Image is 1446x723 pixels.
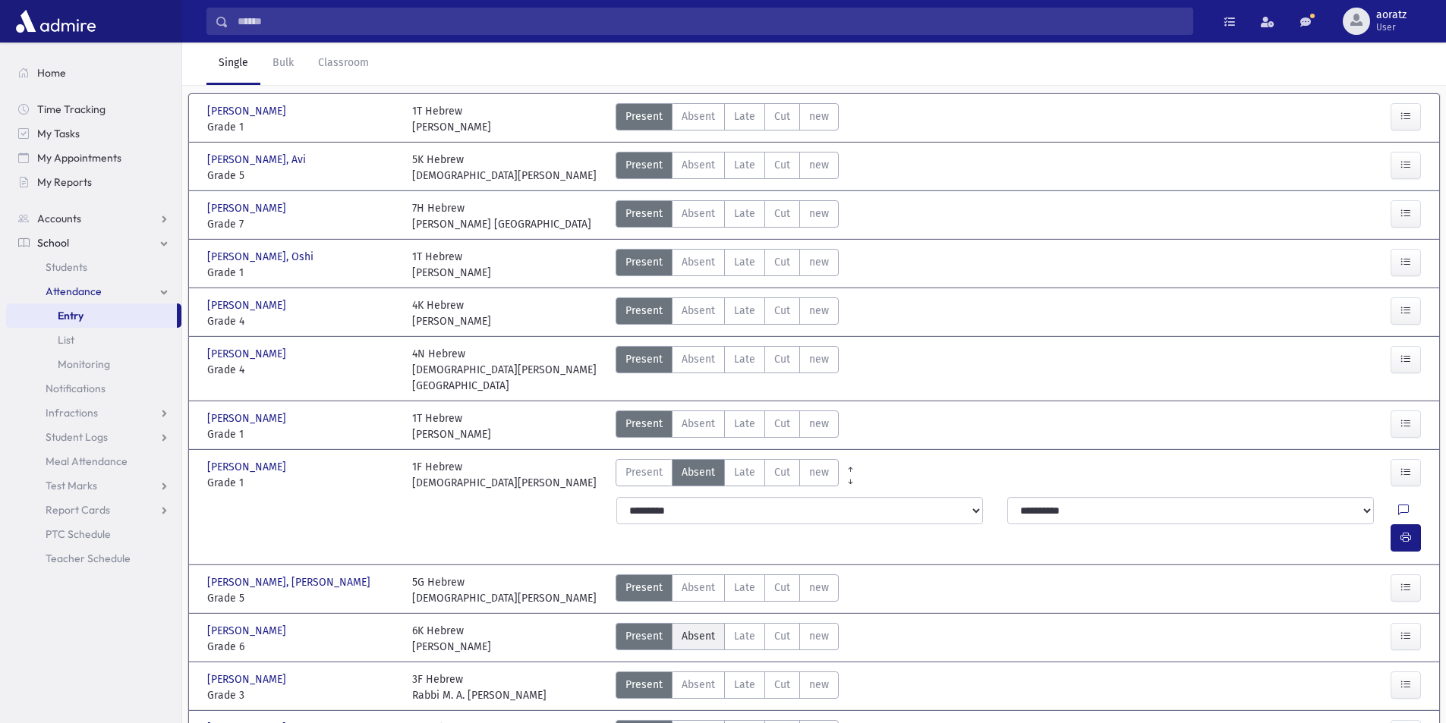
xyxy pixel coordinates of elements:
[809,416,829,432] span: new
[207,475,397,491] span: Grade 1
[6,279,181,303] a: Attendance
[6,401,181,425] a: Infractions
[6,425,181,449] a: Student Logs
[734,628,755,644] span: Late
[734,677,755,693] span: Late
[809,677,829,693] span: new
[37,212,81,225] span: Accounts
[6,231,181,255] a: School
[260,42,306,85] a: Bulk
[412,623,491,655] div: 6K Hebrew [PERSON_NAME]
[682,108,715,124] span: Absent
[6,376,181,401] a: Notifications
[682,628,715,644] span: Absent
[774,157,790,173] span: Cut
[37,66,66,80] span: Home
[625,677,663,693] span: Present
[1376,9,1407,21] span: aoratz
[207,459,289,475] span: [PERSON_NAME]
[774,206,790,222] span: Cut
[412,103,491,135] div: 1T Hebrew [PERSON_NAME]
[774,628,790,644] span: Cut
[6,328,181,352] a: List
[774,580,790,596] span: Cut
[774,464,790,480] span: Cut
[207,687,397,703] span: Grade 3
[616,346,839,394] div: AttTypes
[774,254,790,270] span: Cut
[809,108,829,124] span: new
[734,254,755,270] span: Late
[616,103,839,135] div: AttTypes
[207,249,317,265] span: [PERSON_NAME], Oshi
[6,255,181,279] a: Students
[58,309,83,322] span: Entry
[58,333,74,347] span: List
[616,574,839,606] div: AttTypes
[734,351,755,367] span: Late
[809,580,829,596] span: new
[616,152,839,184] div: AttTypes
[207,152,309,168] span: [PERSON_NAME], Avi
[46,260,87,274] span: Students
[207,168,397,184] span: Grade 5
[58,357,110,371] span: Monitoring
[207,574,373,590] span: [PERSON_NAME], [PERSON_NAME]
[207,313,397,329] span: Grade 4
[625,351,663,367] span: Present
[682,351,715,367] span: Absent
[625,157,663,173] span: Present
[625,628,663,644] span: Present
[625,303,663,319] span: Present
[625,206,663,222] span: Present
[6,303,177,328] a: Entry
[207,426,397,442] span: Grade 1
[6,473,181,498] a: Test Marks
[37,127,80,140] span: My Tasks
[682,157,715,173] span: Absent
[6,61,181,85] a: Home
[207,200,289,216] span: [PERSON_NAME]
[46,454,128,468] span: Meal Attendance
[228,8,1192,35] input: Search
[412,152,597,184] div: 5K Hebrew [DEMOGRAPHIC_DATA][PERSON_NAME]
[6,121,181,146] a: My Tasks
[616,459,839,491] div: AttTypes
[46,430,108,444] span: Student Logs
[46,503,110,517] span: Report Cards
[6,97,181,121] a: Time Tracking
[809,351,829,367] span: new
[774,677,790,693] span: Cut
[616,297,839,329] div: AttTypes
[616,200,839,232] div: AttTypes
[6,449,181,473] a: Meal Attendance
[46,406,98,420] span: Infractions
[306,42,381,85] a: Classroom
[46,552,131,565] span: Teacher Schedule
[682,677,715,693] span: Absent
[207,216,397,232] span: Grade 7
[774,351,790,367] span: Cut
[774,303,790,319] span: Cut
[412,200,591,232] div: 7H Hebrew [PERSON_NAME] [GEOGRAPHIC_DATA]
[207,265,397,281] span: Grade 1
[12,6,99,36] img: AdmirePro
[46,284,102,298] span: Attendance
[625,416,663,432] span: Present
[37,236,69,250] span: School
[734,464,755,480] span: Late
[412,346,602,394] div: 4N Hebrew [DEMOGRAPHIC_DATA][PERSON_NAME][GEOGRAPHIC_DATA]
[207,623,289,639] span: [PERSON_NAME]
[1376,21,1407,33] span: User
[809,303,829,319] span: new
[809,206,829,222] span: new
[412,249,491,281] div: 1T Hebrew [PERSON_NAME]
[625,254,663,270] span: Present
[207,639,397,655] span: Grade 6
[207,119,397,135] span: Grade 1
[207,410,289,426] span: [PERSON_NAME]
[6,146,181,170] a: My Appointments
[6,352,181,376] a: Monitoring
[206,42,260,85] a: Single
[809,157,829,173] span: new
